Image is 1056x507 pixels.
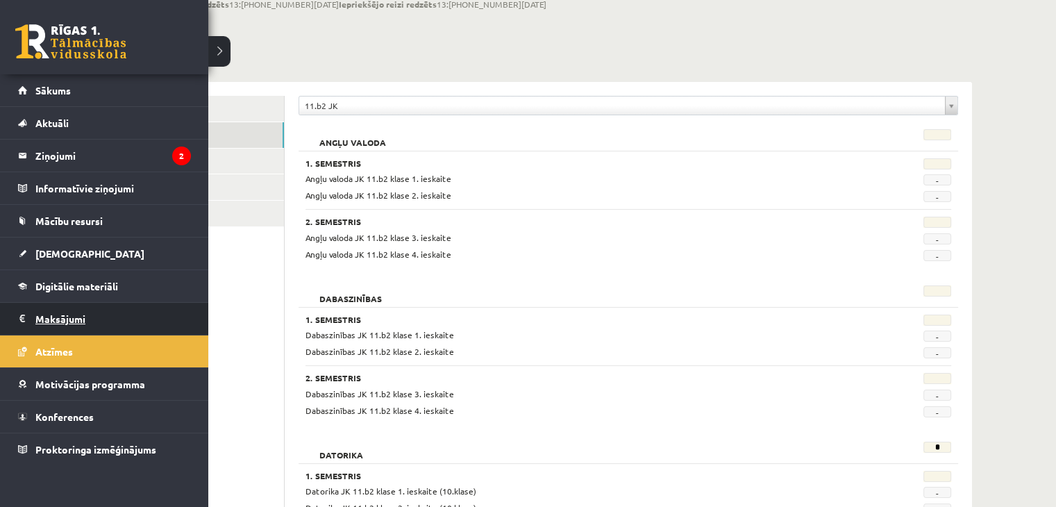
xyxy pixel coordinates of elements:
a: Digitālie materiāli [18,270,191,302]
a: Sākums [18,74,191,106]
span: - [923,347,951,358]
span: Angļu valoda JK 11.b2 klase 2. ieskaite [305,190,451,201]
span: - [923,250,951,261]
span: - [923,233,951,244]
legend: Maksājumi [35,303,191,335]
span: Dabaszinības JK 11.b2 klase 4. ieskaite [305,405,454,416]
span: Atzīmes [35,345,73,358]
a: Maksājumi [18,303,191,335]
a: [DEMOGRAPHIC_DATA] [18,238,191,269]
span: Angļu valoda JK 11.b2 klase 1. ieskaite [305,173,451,184]
a: Atzīmes [18,335,191,367]
span: - [923,174,951,185]
span: Dabaszinības JK 11.b2 klase 3. ieskaite [305,388,454,399]
h3: 2. Semestris [305,217,840,226]
span: Aktuāli [35,117,69,129]
a: Mācību resursi [18,205,191,237]
a: Proktoringa izmēģinājums [18,433,191,465]
span: - [923,487,951,498]
legend: Ziņojumi [35,140,191,172]
h2: Datorika [305,442,377,456]
span: Sākums [35,84,71,97]
a: Ziņojumi2 [18,140,191,172]
span: Mācību resursi [35,215,103,227]
span: Dabaszinības JK 11.b2 klase 1. ieskaite [305,329,454,340]
span: Proktoringa izmēģinājums [35,443,156,456]
span: Digitālie materiāli [35,280,118,292]
span: - [923,191,951,202]
a: Motivācijas programma [18,368,191,400]
h3: 2. Semestris [305,373,840,383]
h2: Angļu valoda [305,129,400,143]
span: - [923,406,951,417]
h2: Dabaszinības [305,285,396,299]
h3: 1. Semestris [305,158,840,168]
a: Aktuāli [18,107,191,139]
legend: Informatīvie ziņojumi [35,172,191,204]
span: Motivācijas programma [35,378,145,390]
a: Rīgas 1. Tālmācības vidusskola [15,24,126,59]
span: Konferences [35,410,94,423]
span: - [923,331,951,342]
span: Datorika JK 11.b2 klase 1. ieskaite (10.klase) [305,485,476,497]
span: 11.b2 JK [305,97,939,115]
h3: 1. Semestris [305,315,840,324]
a: Informatīvie ziņojumi [18,172,191,204]
h3: 1. Semestris [305,471,840,481]
span: Dabaszinības JK 11.b2 klase 2. ieskaite [305,346,454,357]
span: [DEMOGRAPHIC_DATA] [35,247,144,260]
span: Angļu valoda JK 11.b2 klase 4. ieskaite [305,249,451,260]
span: - [923,390,951,401]
span: Angļu valoda JK 11.b2 klase 3. ieskaite [305,232,451,243]
i: 2 [172,147,191,165]
a: Konferences [18,401,191,433]
a: 11.b2 JK [299,97,957,115]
